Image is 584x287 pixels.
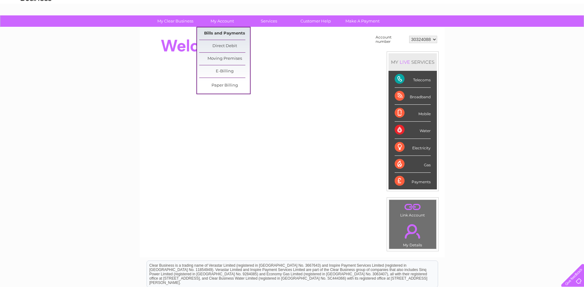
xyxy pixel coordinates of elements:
[508,26,527,31] a: Telecoms
[199,79,250,92] a: Paper Billing
[389,219,437,249] td: My Details
[468,3,510,11] a: 0333 014 3131
[391,201,435,212] a: .
[20,16,52,35] img: logo.png
[199,53,250,65] a: Moving Premises
[564,26,578,31] a: Log out
[395,71,431,88] div: Telecoms
[199,40,250,52] a: Direct Debit
[395,122,431,139] div: Water
[395,156,431,173] div: Gas
[150,15,201,27] a: My Clear Business
[374,34,408,45] td: Account number
[337,15,388,27] a: Make A Payment
[395,88,431,105] div: Broadband
[244,15,294,27] a: Services
[491,26,505,31] a: Energy
[389,53,437,71] div: MY SERVICES
[530,26,539,31] a: Blog
[395,173,431,189] div: Payments
[199,27,250,40] a: Bills and Payments
[395,105,431,122] div: Mobile
[197,15,248,27] a: My Account
[398,59,411,65] div: LIVE
[476,26,487,31] a: Water
[147,3,438,30] div: Clear Business is a trading name of Verastar Limited (registered in [GEOGRAPHIC_DATA] No. 3667643...
[391,220,435,242] a: .
[543,26,558,31] a: Contact
[199,65,250,78] a: E-Billing
[395,139,431,156] div: Electricity
[389,200,437,219] td: Link Account
[290,15,341,27] a: Customer Help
